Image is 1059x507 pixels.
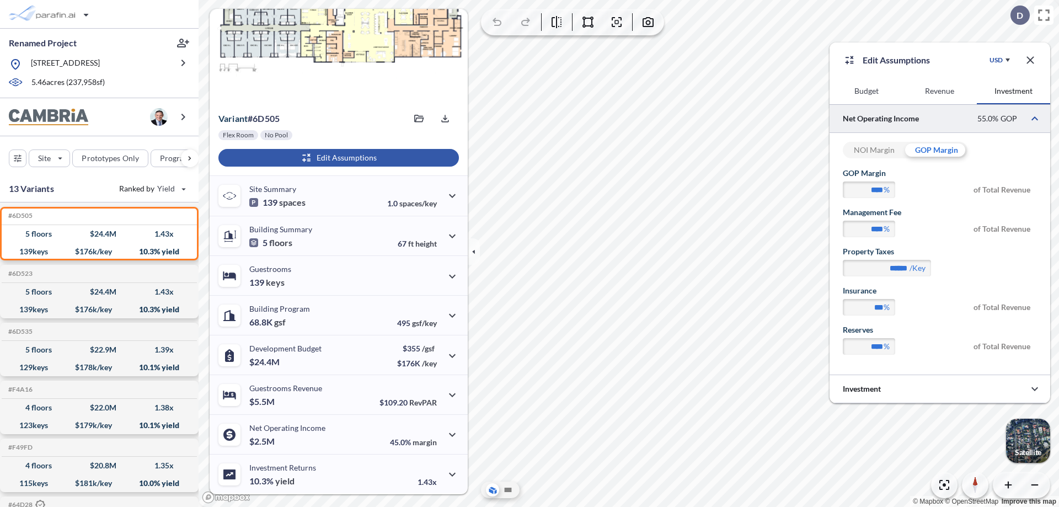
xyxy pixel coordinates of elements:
p: $355 [397,344,437,353]
span: gsf/key [412,318,437,328]
p: Edit Assumptions [863,54,930,67]
label: Management Fee [843,207,901,218]
button: Ranked by Yield [110,180,193,198]
span: floors [269,237,292,248]
div: NOI Margin [843,142,905,158]
p: Prototypes Only [82,153,139,164]
button: Site Plan [501,483,515,497]
p: 1.43x [418,477,437,487]
label: GOP Margin [843,168,886,179]
button: Revenue [903,78,976,104]
img: BrandImage [9,109,88,126]
span: height [415,239,437,248]
button: Prototypes Only [72,150,148,167]
span: /gsf [422,344,435,353]
img: user logo [150,108,168,126]
label: Insurance [843,285,876,296]
p: 495 [397,318,437,328]
button: Aerial View [486,483,499,497]
span: spaces [279,197,306,208]
span: of Total Revenue [974,221,1037,246]
p: Program [160,153,191,164]
button: Budget [830,78,903,104]
button: Edit Assumptions [218,149,459,167]
p: [STREET_ADDRESS] [31,57,100,71]
a: Improve this map [1002,498,1056,505]
span: of Total Revenue [974,182,1037,206]
p: Satellite [1015,448,1041,457]
span: keys [266,277,285,288]
p: Development Budget [249,344,322,353]
p: Investment [843,383,881,394]
p: 1.0 [387,199,437,208]
p: 139 [249,277,285,288]
span: Yield [157,183,175,194]
div: GOP Margin [905,142,967,158]
p: Building Program [249,304,310,313]
span: RevPAR [409,398,437,407]
button: Site [29,150,70,167]
p: 5.46 acres ( 237,958 sf) [31,77,105,89]
span: spaces/key [399,199,437,208]
p: Site [38,153,51,164]
label: /key [910,263,926,274]
span: Variant [218,113,248,124]
label: Reserves [843,324,873,335]
p: $24.4M [249,356,281,367]
p: Building Summary [249,225,312,234]
label: % [884,302,890,313]
h5: Click to copy the code [6,212,33,220]
p: $2.5M [249,436,276,447]
h5: Click to copy the code [6,270,33,277]
p: Net Operating Income [249,423,325,433]
p: No Pool [265,131,288,140]
p: Investment Returns [249,463,316,472]
a: OpenStreetMap [945,498,998,505]
p: D [1017,10,1023,20]
label: % [884,341,890,352]
span: ft [408,239,414,248]
span: yield [275,476,295,487]
p: $109.20 [379,398,437,407]
p: # 6d505 [218,113,280,124]
p: $5.5M [249,396,276,407]
p: Site Summary [249,184,296,194]
p: 13 Variants [9,182,54,195]
p: Renamed Project [9,37,77,49]
a: Mapbox [913,498,943,505]
h5: Click to copy the code [6,386,33,393]
span: of Total Revenue [974,338,1037,363]
p: 5 [249,237,292,248]
p: $176K [397,359,437,368]
p: 45.0% [390,437,437,447]
a: Mapbox homepage [202,491,250,504]
div: USD [990,56,1003,65]
p: Guestrooms Revenue [249,383,322,393]
button: Switcher ImageSatellite [1006,419,1050,463]
span: gsf [274,317,286,328]
label: % [884,223,890,234]
p: Flex Room [223,131,254,140]
span: /key [422,359,437,368]
p: 68.8K [249,317,286,328]
p: Guestrooms [249,264,291,274]
p: 139 [249,197,306,208]
button: Investment [977,78,1050,104]
span: of Total Revenue [974,299,1037,324]
label: Property Taxes [843,246,894,257]
label: % [884,184,890,195]
button: Program [151,150,210,167]
span: margin [413,437,437,447]
img: Switcher Image [1006,419,1050,463]
h5: Click to copy the code [6,444,33,451]
h5: Click to copy the code [6,328,33,335]
p: 10.3% [249,476,295,487]
p: 67 [398,239,437,248]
